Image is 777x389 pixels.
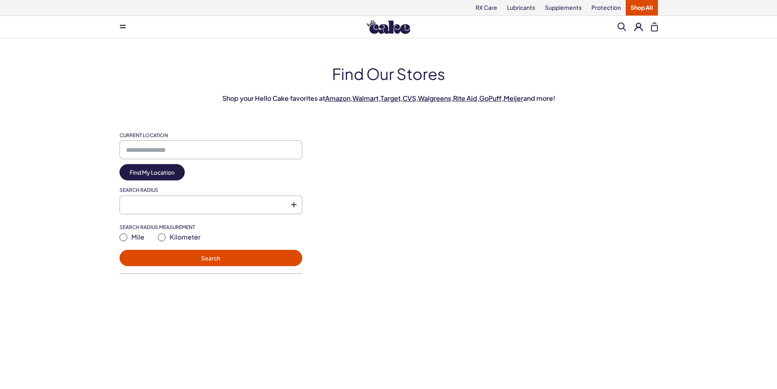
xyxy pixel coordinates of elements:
[120,224,302,231] label: Search Radius Measurement
[170,233,201,242] span: Kilometer
[403,94,416,102] a: CVS
[131,233,144,242] span: Mile
[418,94,451,102] a: Walgreens
[367,20,410,34] img: Hello Cake
[504,94,523,102] a: Meijer
[479,94,502,102] a: GoPuff
[120,94,658,103] p: Shop your Hello Cake favorites at , , , , , , , and more!
[120,63,658,84] h1: Find Our Stores
[120,132,302,139] label: Current Location
[325,94,350,102] a: Amazon
[120,250,302,266] button: Search
[381,94,401,102] a: Target
[453,94,477,102] a: Rite Aid
[120,187,302,194] label: Search Radius
[352,94,379,102] a: Walmart
[120,164,185,180] a: Find My Location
